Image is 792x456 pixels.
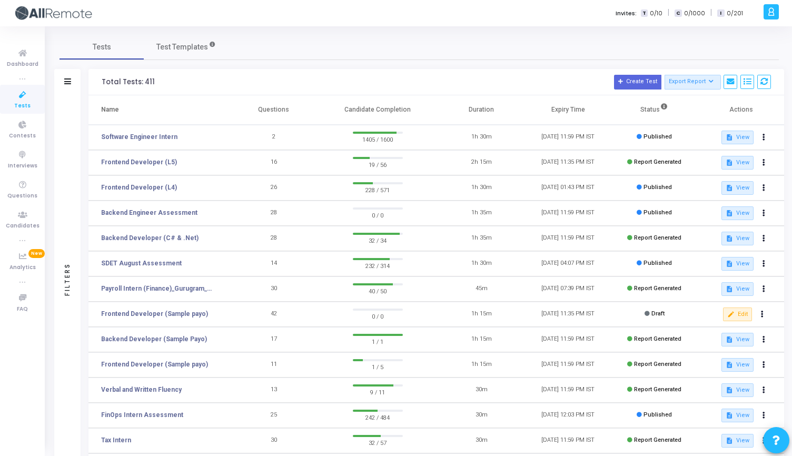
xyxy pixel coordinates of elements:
[643,133,672,140] span: Published
[524,95,611,125] th: Expiry Time
[643,411,672,418] span: Published
[721,383,754,397] button: View
[684,9,705,18] span: 0/1000
[101,309,208,319] a: Frontend Developer (Sample payo)
[524,327,611,352] td: [DATE] 11:59 PM IST
[643,209,672,216] span: Published
[723,308,752,321] button: Edit
[614,75,661,90] button: Create Test
[438,428,524,453] td: 30m
[438,226,524,251] td: 1h 35m
[231,251,317,276] td: 14
[721,257,754,271] button: View
[17,305,28,314] span: FAQ
[524,276,611,302] td: [DATE] 07:39 PM IST
[524,428,611,453] td: [DATE] 11:59 PM IST
[438,276,524,302] td: 45m
[726,134,733,141] mat-icon: description
[101,360,208,369] a: Frontend Developer (Sample payo)
[317,95,438,125] th: Candidate Completion
[438,327,524,352] td: 1h 15m
[353,285,403,296] span: 40 / 50
[14,102,31,111] span: Tests
[634,361,681,368] span: Report Generated
[101,233,199,243] a: Backend Developer (C# & .Net)
[721,333,754,346] button: View
[721,181,754,195] button: View
[634,335,681,342] span: Report Generated
[438,175,524,201] td: 1h 30m
[7,192,37,201] span: Questions
[9,132,36,141] span: Contests
[353,336,403,346] span: 1 / 1
[353,235,403,245] span: 32 / 34
[616,9,637,18] label: Invites:
[717,9,724,17] span: I
[726,361,733,369] mat-icon: description
[63,221,72,337] div: Filters
[353,311,403,321] span: 0 / 0
[698,95,784,125] th: Actions
[721,434,754,448] button: View
[101,259,182,268] a: SDET August Assessment
[231,276,317,302] td: 30
[524,226,611,251] td: [DATE] 11:59 PM IST
[634,285,681,292] span: Report Generated
[231,175,317,201] td: 26
[353,386,403,397] span: 9 / 11
[611,95,698,125] th: Status
[101,132,177,142] a: Software Engineer Intern
[668,7,669,18] span: |
[726,184,733,192] mat-icon: description
[9,263,36,272] span: Analytics
[101,284,214,293] a: Payroll Intern (Finance)_Gurugram_Campus
[156,42,208,53] span: Test Templates
[641,9,648,17] span: T
[353,134,403,144] span: 1405 / 1600
[7,60,38,69] span: Dashboard
[231,201,317,226] td: 28
[643,260,672,266] span: Published
[438,201,524,226] td: 1h 35m
[101,435,131,445] a: Tax Intern
[721,232,754,245] button: View
[726,412,733,419] mat-icon: description
[353,184,403,195] span: 228 / 571
[726,260,733,267] mat-icon: description
[721,131,754,144] button: View
[438,150,524,175] td: 2h 15m
[13,3,92,24] img: logo
[721,409,754,422] button: View
[438,378,524,403] td: 30m
[102,78,155,86] div: Total Tests: 411
[726,235,733,242] mat-icon: description
[721,358,754,372] button: View
[438,403,524,428] td: 30m
[438,125,524,150] td: 1h 30m
[231,378,317,403] td: 13
[88,95,231,125] th: Name
[353,412,403,422] span: 242 / 484
[726,386,733,394] mat-icon: description
[231,125,317,150] td: 2
[231,428,317,453] td: 30
[727,9,743,18] span: 0/201
[726,210,733,217] mat-icon: description
[6,222,39,231] span: Candidates
[524,150,611,175] td: [DATE] 11:35 PM IST
[726,336,733,343] mat-icon: description
[726,159,733,166] mat-icon: description
[353,437,403,448] span: 32 / 57
[101,208,197,217] a: Backend Engineer Assessment
[101,385,182,394] a: Verbal and Written Fluency
[634,437,681,443] span: Report Generated
[721,156,754,170] button: View
[675,9,681,17] span: C
[634,158,681,165] span: Report Generated
[353,159,403,170] span: 19 / 56
[524,302,611,327] td: [DATE] 11:35 PM IST
[438,251,524,276] td: 1h 30m
[101,183,177,192] a: Frontend Developer (L4)
[524,201,611,226] td: [DATE] 11:59 PM IST
[8,162,37,171] span: Interviews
